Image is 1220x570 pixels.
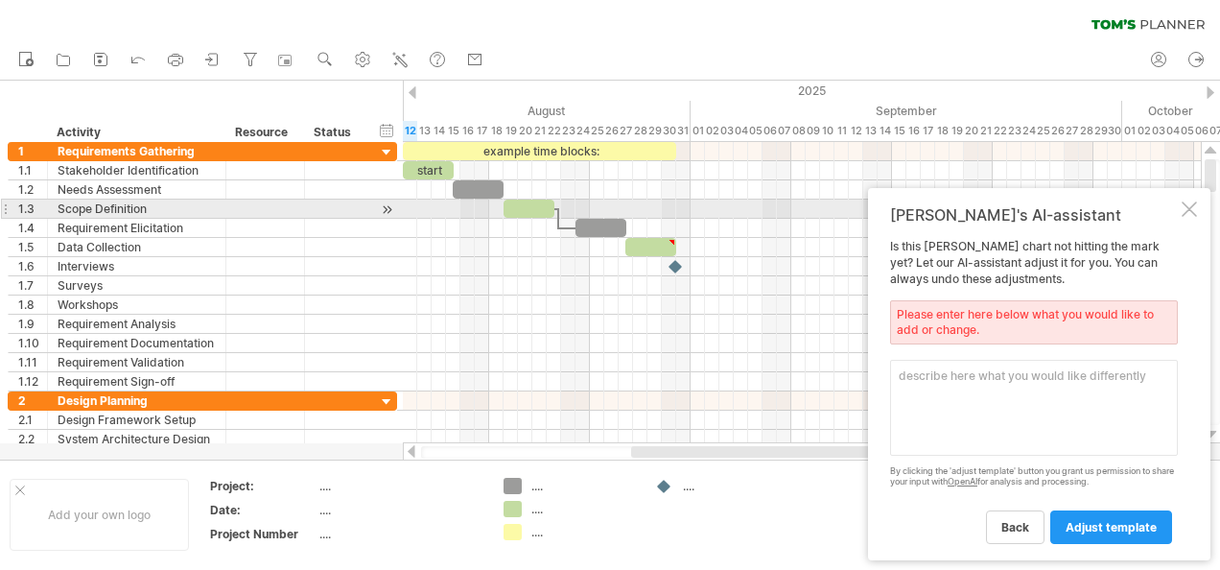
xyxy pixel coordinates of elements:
[531,524,636,540] div: ....
[935,121,950,141] div: Thursday, 18 September 2025
[18,372,47,391] div: 1.12
[676,121,691,141] div: Sunday, 31 August 2025
[748,121,762,141] div: Friday, 5 September 2025
[18,161,47,179] div: 1.1
[691,101,1122,121] div: September 2025
[547,121,561,141] div: Friday, 22 August 2025
[18,276,47,295] div: 1.7
[734,121,748,141] div: Thursday, 4 September 2025
[791,121,806,141] div: Monday, 8 September 2025
[1137,121,1151,141] div: Thursday, 2 October 2025
[762,121,777,141] div: Saturday, 6 September 2025
[575,121,590,141] div: Sunday, 24 August 2025
[58,372,216,391] div: Requirement Sign-off
[878,121,892,141] div: Sunday, 14 September 2025
[58,238,216,256] div: Data Collection
[58,276,216,295] div: Surveys
[504,121,518,141] div: Tuesday, 19 August 2025
[58,142,216,160] div: Requirements Gathering
[633,121,647,141] div: Thursday, 28 August 2025
[890,205,1178,225] div: [PERSON_NAME]'s AI-assistant
[432,121,446,141] div: Thursday, 14 August 2025
[18,257,47,275] div: 1.6
[1065,121,1079,141] div: Saturday, 27 September 2025
[58,392,216,410] div: Design Planning
[1151,121,1165,141] div: Friday, 3 October 2025
[1050,121,1065,141] div: Friday, 26 September 2025
[820,121,834,141] div: Wednesday, 10 September 2025
[906,121,921,141] div: Tuesday, 16 September 2025
[892,121,906,141] div: Monday, 15 September 2025
[18,334,47,352] div: 1.10
[1007,121,1021,141] div: Tuesday, 23 September 2025
[531,478,636,494] div: ....
[58,257,216,275] div: Interviews
[1050,511,1172,544] a: adjust template
[1066,520,1157,534] span: adjust template
[403,161,454,179] div: start
[1180,121,1194,141] div: Sunday, 5 October 2025
[921,121,935,141] div: Wednesday, 17 September 2025
[619,121,633,141] div: Wednesday, 27 August 2025
[834,121,849,141] div: Thursday, 11 September 2025
[57,123,215,142] div: Activity
[18,180,47,199] div: 1.2
[58,219,216,237] div: Requirement Elicitation
[993,121,1007,141] div: Monday, 22 September 2025
[1036,121,1050,141] div: Thursday, 25 September 2025
[58,161,216,179] div: Stakeholder Identification
[647,121,662,141] div: Friday, 29 August 2025
[58,430,216,448] div: System Architecture Design
[777,121,791,141] div: Sunday, 7 September 2025
[475,121,489,141] div: Sunday, 17 August 2025
[964,121,978,141] div: Saturday, 20 September 2025
[1108,121,1122,141] div: Tuesday, 30 September 2025
[489,121,504,141] div: Monday, 18 August 2025
[1001,520,1029,534] span: back
[1122,121,1137,141] div: Wednesday, 1 October 2025
[18,296,47,314] div: 1.8
[58,334,216,352] div: Requirement Documentation
[18,315,47,333] div: 1.9
[719,121,734,141] div: Wednesday, 3 September 2025
[446,121,460,141] div: Friday, 15 August 2025
[561,121,575,141] div: Saturday, 23 August 2025
[950,121,964,141] div: Friday, 19 September 2025
[662,121,676,141] div: Saturday, 30 August 2025
[978,121,993,141] div: Sunday, 21 September 2025
[705,121,719,141] div: Tuesday, 2 September 2025
[1165,121,1180,141] div: Saturday, 4 October 2025
[319,526,481,542] div: ....
[986,511,1044,544] a: back
[460,121,475,141] div: Saturday, 16 August 2025
[58,353,216,371] div: Requirement Validation
[1194,121,1208,141] div: Monday, 6 October 2025
[403,121,417,141] div: Tuesday, 12 August 2025
[235,123,293,142] div: Resource
[18,238,47,256] div: 1.5
[890,466,1178,487] div: By clicking the 'adjust template' button you grant us permission to share your input with for ana...
[18,411,47,429] div: 2.1
[314,123,356,142] div: Status
[1093,121,1108,141] div: Monday, 29 September 2025
[691,121,705,141] div: Monday, 1 September 2025
[10,479,189,551] div: Add your own logo
[319,478,481,494] div: ....
[948,476,977,487] a: OpenAI
[590,121,604,141] div: Monday, 25 August 2025
[531,501,636,517] div: ....
[58,315,216,333] div: Requirement Analysis
[890,300,1178,344] div: Please enter here below what you would like to add or change.
[210,478,316,494] div: Project:
[18,392,47,410] div: 2
[403,142,676,160] div: example time blocks:
[58,411,216,429] div: Design Framework Setup
[210,502,316,518] div: Date:
[417,121,432,141] div: Wednesday, 13 August 2025
[1079,121,1093,141] div: Sunday, 28 September 2025
[245,101,691,121] div: August 2025
[683,478,787,494] div: ....
[1021,121,1036,141] div: Wednesday, 24 September 2025
[58,200,216,218] div: Scope Definition
[18,430,47,448] div: 2.2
